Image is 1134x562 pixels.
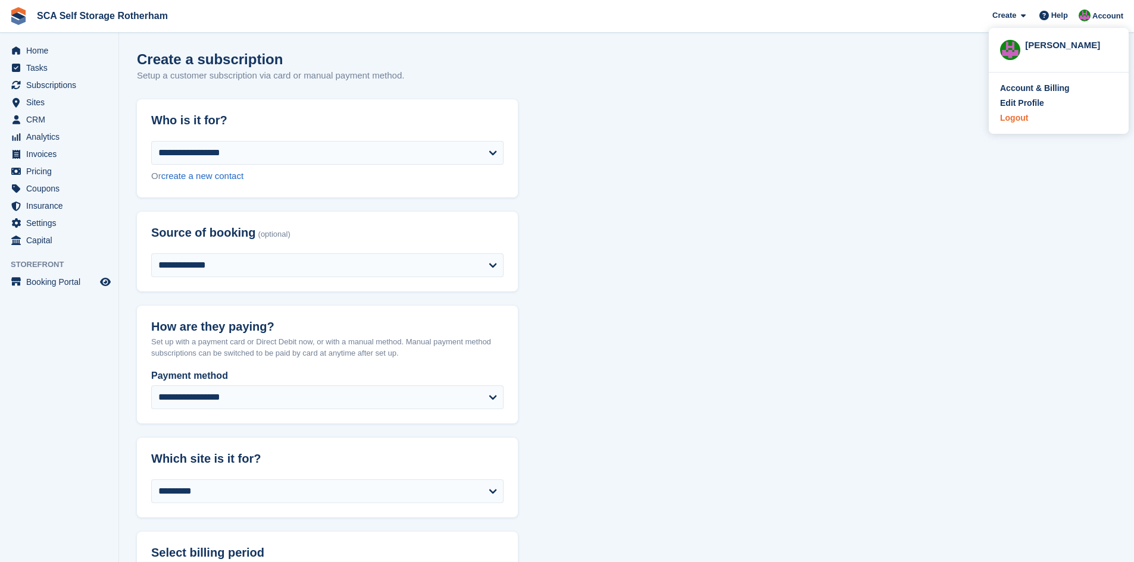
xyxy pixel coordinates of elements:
div: Logout [1000,112,1028,124]
span: (optional) [258,230,290,239]
span: Settings [26,215,98,231]
a: menu [6,180,113,197]
a: menu [6,163,113,180]
div: Account & Billing [1000,82,1070,95]
a: menu [6,111,113,128]
a: menu [6,42,113,59]
a: menu [6,197,113,214]
span: Tasks [26,59,98,76]
span: Storefront [11,259,118,271]
a: SCA Self Storage Rotherham [32,6,173,26]
a: menu [6,77,113,93]
span: Create [992,10,1016,21]
h2: Select billing period [151,546,504,560]
span: Insurance [26,197,98,214]
a: create a new contact [161,171,243,181]
label: Payment method [151,369,504,383]
span: Source of booking [151,226,256,240]
a: menu [6,59,113,76]
a: Account & Billing [1000,82,1117,95]
div: Edit Profile [1000,97,1044,109]
span: Coupons [26,180,98,197]
a: menu [6,146,113,162]
a: menu [6,215,113,231]
span: Account [1092,10,1123,22]
img: Sarah Race [1000,40,1020,60]
div: Or [151,169,504,183]
a: menu [6,274,113,290]
h2: How are they paying? [151,320,504,334]
img: Sarah Race [1079,10,1091,21]
a: menu [6,94,113,111]
a: Preview store [98,275,113,289]
a: Logout [1000,112,1117,124]
span: CRM [26,111,98,128]
a: Edit Profile [1000,97,1117,109]
h1: Create a subscription [137,51,283,67]
a: menu [6,232,113,249]
img: stora-icon-8386f47178a22dfd0bd8f6a31ec36ba5ce8667c1dd55bd0f319d3a0aa187defe.svg [10,7,27,25]
div: [PERSON_NAME] [1025,39,1117,49]
p: Setup a customer subscription via card or manual payment method. [137,69,404,83]
span: Invoices [26,146,98,162]
span: Subscriptions [26,77,98,93]
span: Booking Portal [26,274,98,290]
a: menu [6,128,113,145]
span: Capital [26,232,98,249]
p: Set up with a payment card or Direct Debit now, or with a manual method. Manual payment method su... [151,336,504,359]
span: Sites [26,94,98,111]
span: Home [26,42,98,59]
h2: Who is it for? [151,114,504,127]
span: Pricing [26,163,98,180]
span: Analytics [26,128,98,145]
span: Help [1051,10,1068,21]
h2: Which site is it for? [151,452,504,466]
